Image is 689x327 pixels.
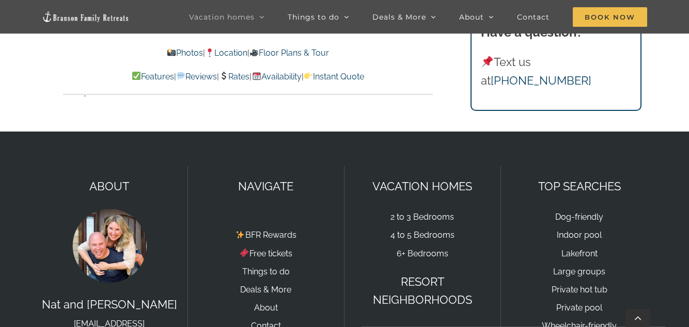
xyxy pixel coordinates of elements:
a: Lakefront [561,249,598,258]
a: Reviews [176,72,217,81]
img: 📌 [481,56,493,68]
img: Nat and Tyann [71,207,148,284]
p: VACATION HOMES [355,177,490,195]
a: Free tickets [240,249,292,258]
a: Availability [252,72,301,81]
a: Large groups [553,267,605,276]
p: Text us at [481,53,632,89]
p: RESORT NEIGHBORHOODS [355,273,490,309]
a: BFR Rewards [236,230,296,240]
img: 📆 [253,72,261,80]
img: 📸 [167,48,176,57]
p: ABOUT [42,177,177,195]
a: Indoor pool [557,230,602,240]
a: Dog-friendly [555,212,603,222]
img: 👉 [304,72,312,80]
a: About [254,303,278,313]
p: | | | | [63,70,433,84]
img: ✨ [236,231,244,239]
span: Things to do [288,13,339,21]
img: 🎥 [250,48,258,57]
img: 🎟️ [240,249,248,257]
a: 4 to 5 Bedrooms [390,230,455,240]
a: Features [132,72,174,81]
a: Floor Plans & Tour [249,48,329,58]
a: Deals & More [240,285,291,295]
p: | | [63,46,433,60]
a: Photos [166,48,202,58]
img: 💬 [177,72,185,80]
a: 2 to 3 Bedrooms [390,212,454,222]
span: Contact [517,13,550,21]
img: 📍 [206,48,214,57]
p: TOP SEARCHES [511,177,647,195]
span: Deals & More [372,13,426,21]
span: Vacation homes [189,13,255,21]
a: Things to do [242,267,290,276]
a: Private pool [556,303,602,313]
a: Rates [219,72,249,81]
img: 💲 [220,72,228,80]
a: [PHONE_NUMBER] [491,74,591,87]
a: Location [205,48,247,58]
span: About [459,13,484,21]
span: Book Now [573,7,647,27]
img: Branson Family Retreats Logo [42,11,130,23]
img: ✅ [132,72,140,80]
a: Private hot tub [552,285,607,295]
a: Instant Quote [304,72,364,81]
p: NAVIGATE [198,177,334,195]
a: 6+ Bedrooms [397,249,448,258]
